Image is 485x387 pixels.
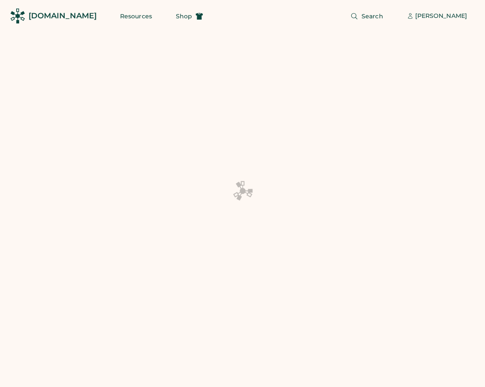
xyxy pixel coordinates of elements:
[415,12,467,20] div: [PERSON_NAME]
[10,9,25,23] img: Rendered Logo - Screens
[29,11,97,21] div: [DOMAIN_NAME]
[166,8,213,25] button: Shop
[232,180,253,202] img: Platens-Black-Loader-Spin-rich%20black.webp
[340,8,393,25] button: Search
[110,8,162,25] button: Resources
[176,13,192,19] span: Shop
[362,13,383,19] span: Search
